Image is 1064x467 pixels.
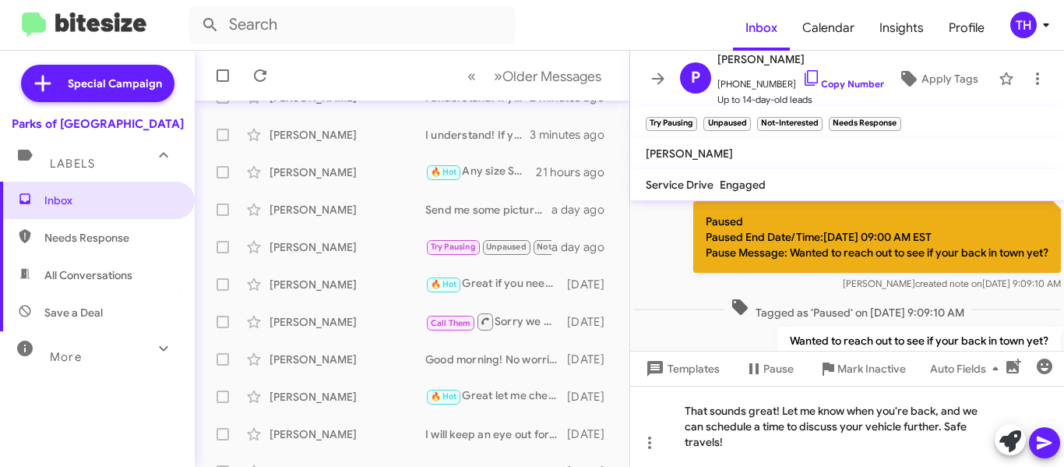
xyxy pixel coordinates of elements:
div: Great if you need anything later on down the road don't hesitate to reach out. [425,275,567,293]
div: [PERSON_NAME] [270,127,425,143]
div: 21 hours ago [536,165,617,180]
div: [DATE] [567,389,617,405]
span: [PERSON_NAME] [646,147,733,161]
input: Search [188,6,516,44]
span: Inbox [44,193,177,208]
nav: Page navigation example [459,60,611,92]
a: Insights [867,5,936,51]
span: [PERSON_NAME] [DATE] 9:09:10 AM [843,278,1061,289]
div: a day ago [551,239,617,255]
a: Profile [936,5,997,51]
div: Any size SUV or pick up [425,163,536,181]
a: Special Campaign [21,65,174,102]
button: Auto Fields [918,355,1017,383]
div: Send me some pictures 📸 please [425,202,551,218]
div: 3 minutes ago [530,127,617,143]
div: Great let me check to see what we have and I will reach back out with more information shortly. [425,387,567,405]
button: Previous [458,60,485,92]
span: Pause [763,355,794,383]
span: Older Messages [502,68,601,85]
span: Try Pausing [431,242,476,252]
div: I'm in [GEOGRAPHIC_DATA] right now [425,238,551,256]
span: 🔥 Hot [431,279,457,289]
div: [PERSON_NAME] [270,314,425,330]
span: Engaged [720,178,766,192]
span: 🔥 Hot [431,391,457,402]
span: Up to 14-day-old leads [717,92,884,108]
span: Service Drive [646,178,713,192]
div: [DATE] [567,426,617,442]
button: Templates [630,355,732,383]
span: Needs Response [44,230,177,246]
span: [PHONE_NUMBER] [717,69,884,92]
div: [DATE] [567,314,617,330]
div: a day ago [551,202,617,218]
button: Apply Tags [884,65,991,93]
a: Calendar [790,5,867,51]
div: That sounds great! Let me know when you're back, and we can schedule a time to discuss your vehic... [630,386,1064,467]
span: Labels [50,157,95,171]
small: Unpaused [703,117,750,131]
span: P [691,65,700,90]
p: Paused Paused End Date/Time:[DATE] 09:00 AM EST Pause Message: Wanted to reach out to see if your... [693,201,1061,273]
div: [PERSON_NAME] [270,426,425,442]
span: [PERSON_NAME] [717,50,884,69]
span: 🔥 Hot [431,167,457,177]
span: Tagged as 'Paused' on [DATE] 9:09:10 AM [724,298,971,320]
button: TH [997,12,1047,38]
div: [PERSON_NAME] [270,202,425,218]
div: Parks of [GEOGRAPHIC_DATA] [12,116,184,132]
div: Sorry we missed your call when is a good time to reach back out? [425,312,567,331]
a: Inbox [733,5,790,51]
p: Wanted to reach out to see if your back in town yet? [777,327,1061,355]
button: Pause [732,355,806,383]
a: Copy Number [802,78,884,90]
span: Mark Inactive [837,355,906,383]
div: Good morning! No worries at all. Feel free to reach out whenever you're ready. We’re here to help... [425,352,567,367]
div: I understand! If you ever reconsider or have any questions, feel free to reach out. We'd be happy... [425,127,530,143]
span: Call Them [431,318,471,328]
span: Save a Deal [44,305,103,320]
span: « [467,66,476,86]
button: Mark Inactive [806,355,918,383]
span: Unpaused [486,242,527,252]
span: All Conversations [44,267,132,283]
div: [PERSON_NAME] [270,239,425,255]
div: [PERSON_NAME] [270,277,425,292]
div: [PERSON_NAME] [270,165,425,180]
span: Apply Tags [921,65,978,93]
div: I will keep an eye out for you if something comes in I will let you know. [425,426,567,442]
small: Needs Response [829,117,900,131]
span: created note on [915,278,982,289]
span: Not-Interested [537,242,597,252]
div: [DATE] [567,352,617,367]
span: » [494,66,502,86]
span: Special Campaign [68,76,162,91]
div: [PERSON_NAME] [270,352,425,367]
div: [PERSON_NAME] [270,389,425,405]
span: Auto Fields [930,355,1005,383]
small: Not-Interested [757,117,823,131]
span: More [50,350,82,364]
span: Templates [643,355,720,383]
div: [DATE] [567,277,617,292]
small: Try Pausing [646,117,697,131]
div: TH [1010,12,1037,38]
button: Next [484,60,611,92]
